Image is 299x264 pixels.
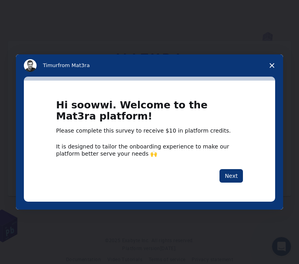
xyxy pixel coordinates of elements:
h1: Hi soowwi. Welcome to the Mat3ra platform! [56,100,243,127]
div: It is designed to tailor the onboarding experience to make our platform better serve your needs 🙌 [56,143,243,157]
img: Profile image for Timur [24,59,37,72]
div: Please complete this survey to receive $10 in platform credits. [56,127,243,135]
span: Close survey [261,54,283,77]
span: from Mat3ra [58,62,89,68]
span: Timur [43,62,58,68]
button: Next [219,169,243,183]
span: Support [17,6,45,13]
